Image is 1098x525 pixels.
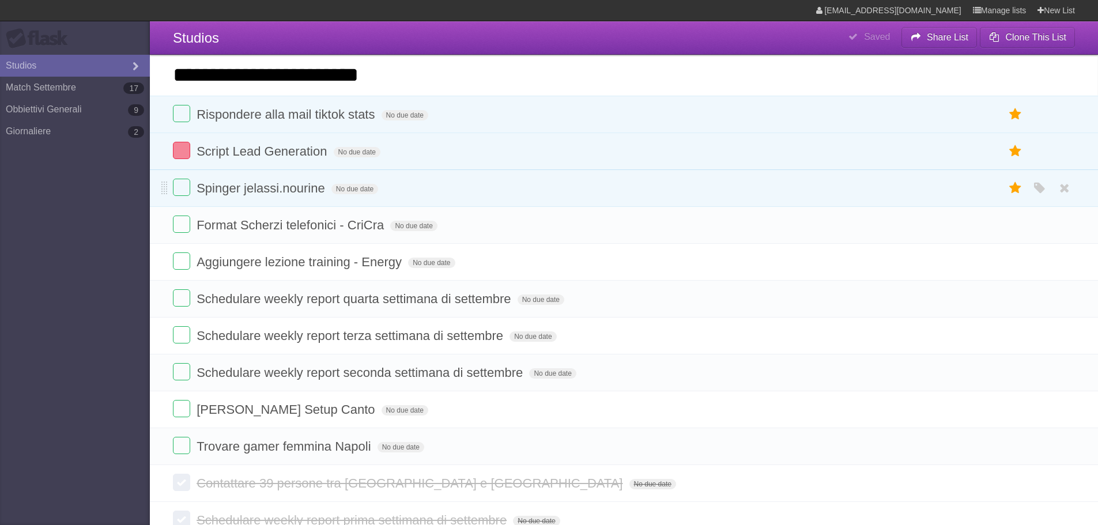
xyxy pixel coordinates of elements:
[864,32,890,41] b: Saved
[173,289,190,307] label: Done
[629,479,676,489] span: No due date
[901,27,978,48] button: Share List
[197,107,378,122] span: Rispondere alla mail tiktok stats
[173,400,190,417] label: Done
[1005,105,1027,124] label: Star task
[197,255,405,269] span: Aggiungere lezione training - Energy
[1005,179,1027,198] label: Star task
[123,82,144,94] b: 17
[173,437,190,454] label: Done
[529,368,576,379] span: No due date
[128,126,144,138] b: 2
[197,439,373,454] span: Trovare gamer femmina Napoli
[510,331,556,342] span: No due date
[1005,142,1027,161] label: Star task
[1005,32,1066,42] b: Clone This List
[128,104,144,116] b: 9
[518,294,564,305] span: No due date
[197,328,506,343] span: Schedulare weekly report terza settimana di settembre
[173,326,190,343] label: Done
[197,144,330,158] span: Script Lead Generation
[197,218,387,232] span: Format Scherzi telefonici - CriCra
[382,405,428,416] span: No due date
[334,147,380,157] span: No due date
[173,30,219,46] span: Studios
[173,216,190,233] label: Done
[382,110,428,120] span: No due date
[197,402,378,417] span: [PERSON_NAME] Setup Canto
[927,32,968,42] b: Share List
[173,363,190,380] label: Done
[197,181,328,195] span: Spinger jelassi.nourine
[378,442,424,452] span: No due date
[197,476,625,490] span: Contattare 39 persone tra [GEOGRAPHIC_DATA] e [GEOGRAPHIC_DATA]
[408,258,455,268] span: No due date
[173,474,190,491] label: Done
[173,142,190,159] label: Done
[331,184,378,194] span: No due date
[390,221,437,231] span: No due date
[6,28,75,49] div: Flask
[173,252,190,270] label: Done
[980,27,1075,48] button: Clone This List
[197,292,514,306] span: Schedulare weekly report quarta settimana di settembre
[197,365,526,380] span: Schedulare weekly report seconda settimana di settembre
[173,179,190,196] label: Done
[173,105,190,122] label: Done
